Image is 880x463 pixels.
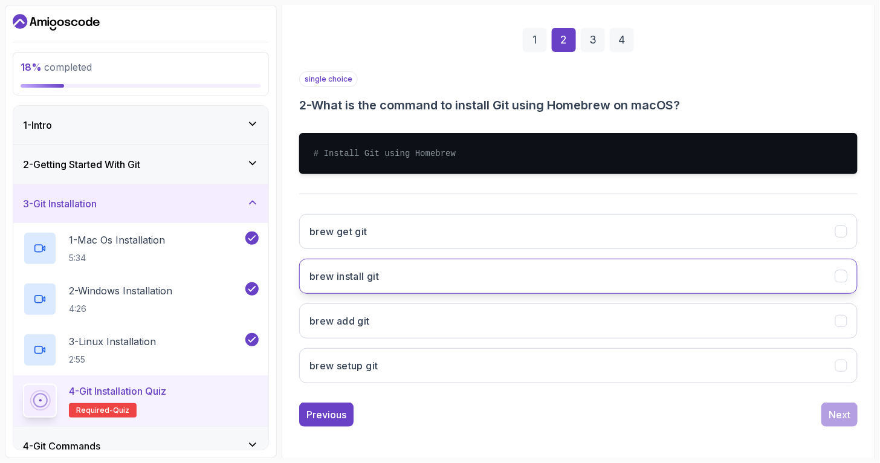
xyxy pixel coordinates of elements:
p: 4 - Git Installation Quiz [69,384,166,398]
span: quiz [113,406,129,415]
div: 3 [581,28,605,52]
button: 2-Windows Installation4:26 [23,282,259,316]
h3: 2 - Getting Started With Git [23,157,140,172]
p: 2:55 [69,354,156,366]
h3: 2 - What is the command to install Git using Homebrew on macOS? [299,97,858,114]
h3: 1 - Intro [23,118,52,132]
h3: brew get git [309,224,367,239]
div: 1 [523,28,547,52]
span: Required- [76,406,113,415]
span: 18 % [21,61,42,73]
h3: brew install git [309,269,379,283]
button: 4-Git Installation QuizRequired-quiz [23,384,259,418]
h3: 3 - Git Installation [23,196,97,211]
button: Previous [299,403,354,427]
button: brew setup git [299,348,858,383]
button: 3-Git Installation [13,184,268,223]
p: single choice [299,71,358,87]
button: brew get git [299,214,858,249]
p: 5:34 [69,252,165,264]
span: # Install Git using Homebrew [314,149,456,158]
div: Next [829,407,850,422]
button: Next [821,403,858,427]
h3: 4 - Git Commands [23,439,100,453]
p: 4:26 [69,303,172,315]
h3: brew setup git [309,358,378,373]
p: 1 - Mac Os Installation [69,233,165,247]
h3: brew add git [309,314,370,328]
div: 2 [552,28,576,52]
button: brew add git [299,303,858,338]
button: 2-Getting Started With Git [13,145,268,184]
button: 1-Mac Os Installation5:34 [23,231,259,265]
div: Previous [306,407,346,422]
a: Dashboard [13,13,100,32]
span: completed [21,61,92,73]
p: 2 - Windows Installation [69,283,172,298]
p: 3 - Linux Installation [69,334,156,349]
button: 3-Linux Installation2:55 [23,333,259,367]
div: 4 [610,28,634,52]
button: 1-Intro [13,106,268,144]
button: brew install git [299,259,858,294]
